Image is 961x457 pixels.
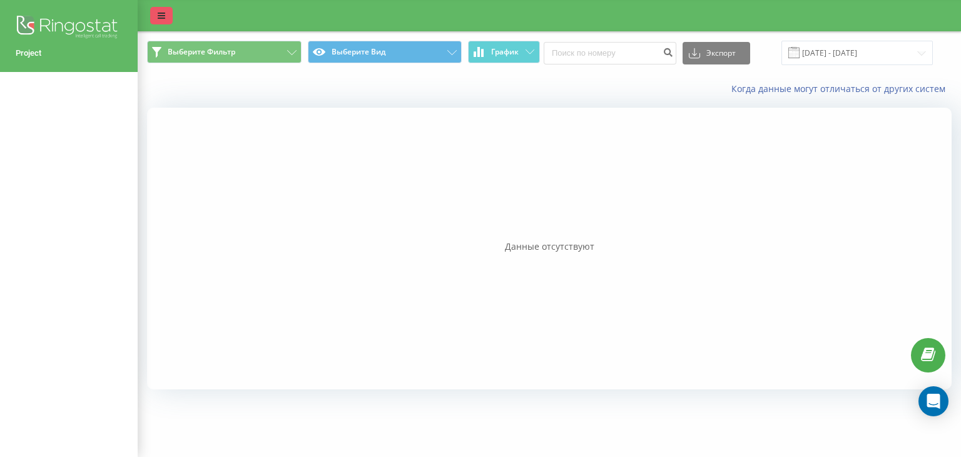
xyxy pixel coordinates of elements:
[468,41,540,63] button: График
[731,83,952,95] a: Когда данные могут отличаться от других систем
[308,41,462,63] button: Выберите Вид
[491,48,519,56] span: График
[918,386,948,416] div: Open Intercom Messenger
[16,13,122,44] img: Ringostat logo
[16,47,122,59] a: Project
[544,42,676,64] input: Поиск по номеру
[168,47,235,57] span: Выберите Фильтр
[683,42,750,64] button: Экспорт
[147,240,952,253] div: Данные отсутствуют
[147,41,302,63] button: Выберите Фильтр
